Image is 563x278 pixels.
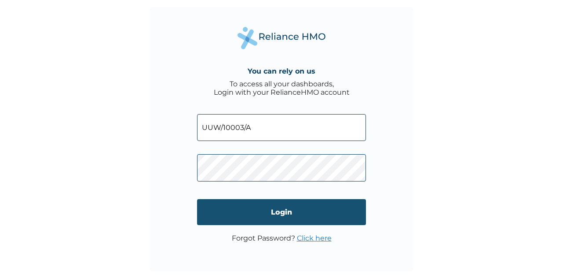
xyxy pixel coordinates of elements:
[214,80,350,96] div: To access all your dashboards, Login with your RelianceHMO account
[248,67,315,75] h4: You can rely on us
[238,27,325,49] img: Reliance Health's Logo
[197,114,366,141] input: Email address or HMO ID
[197,199,366,225] input: Login
[232,234,332,242] p: Forgot Password?
[297,234,332,242] a: Click here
